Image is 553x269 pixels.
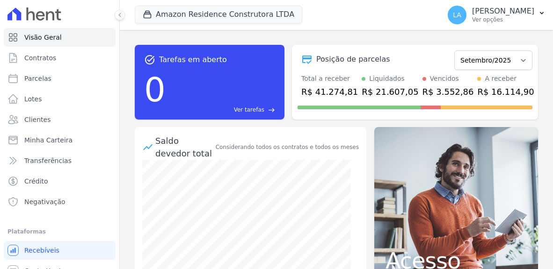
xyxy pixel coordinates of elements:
div: Considerando todos os contratos e todos os meses [216,143,359,151]
span: Parcelas [24,74,51,83]
div: R$ 3.552,86 [422,85,474,98]
div: 0 [144,65,166,114]
div: R$ 41.274,81 [301,85,358,98]
span: Recebíveis [24,246,59,255]
span: Crédito [24,177,48,186]
button: LA [PERSON_NAME] Ver opções [440,2,553,28]
span: Transferências [24,156,72,165]
a: Recebíveis [4,241,116,260]
div: Saldo devedor total [155,134,214,160]
div: R$ 21.607,05 [362,85,418,98]
span: east [268,106,275,113]
a: Minha Carteira [4,131,116,149]
div: Liquidados [369,74,405,84]
span: task_alt [144,54,155,65]
div: R$ 16.114,90 [477,85,534,98]
span: Tarefas em aberto [159,54,227,65]
span: Clientes [24,115,51,124]
div: Total a receber [301,74,358,84]
a: Parcelas [4,69,116,88]
span: Negativação [24,197,65,206]
span: Contratos [24,53,56,63]
a: Contratos [4,49,116,67]
a: Ver tarefas east [169,106,275,114]
a: Clientes [4,110,116,129]
a: Visão Geral [4,28,116,47]
div: A receber [485,74,517,84]
span: Ver tarefas [234,106,264,114]
button: Amazon Residence Construtora LTDA [135,6,302,23]
a: Negativação [4,192,116,211]
div: Posição de parcelas [316,54,390,65]
span: LA [453,12,461,18]
div: Vencidos [430,74,459,84]
p: Ver opções [472,16,534,23]
a: Crédito [4,172,116,191]
p: [PERSON_NAME] [472,7,534,16]
a: Lotes [4,90,116,108]
a: Transferências [4,151,116,170]
span: Visão Geral [24,33,62,42]
div: Plataformas [7,226,112,237]
span: Lotes [24,94,42,104]
span: Minha Carteira [24,135,73,145]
